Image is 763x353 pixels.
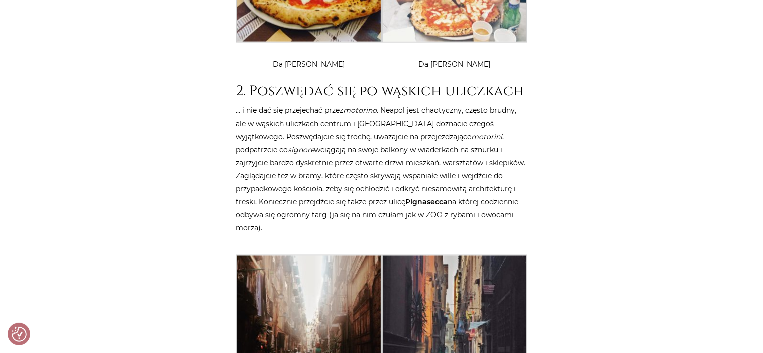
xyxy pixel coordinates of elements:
[472,132,503,141] em: motorini
[12,327,27,342] img: Revisit consent button
[288,145,315,154] em: signore
[382,58,527,71] dd: Da [PERSON_NAME]
[236,58,382,71] dd: Da [PERSON_NAME]
[406,197,448,206] strong: Pignasecca
[236,104,527,234] p: … i nie dać się przejechać przez . Neapol jest chaotyczny, często brudny, ale w wąskich uliczkach...
[12,327,27,342] button: Preferencje co do zgód
[344,106,377,115] em: motorino
[236,83,527,100] h2: 2. Poszwędać się po wąskich uliczkach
